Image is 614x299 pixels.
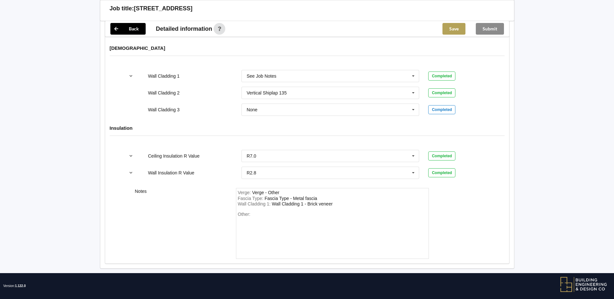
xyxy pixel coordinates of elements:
[428,168,455,177] div: Completed
[125,167,137,179] button: reference-toggle
[272,201,333,206] div: WallCladding1
[236,188,429,259] form: notes-field
[130,188,231,259] div: Notes
[252,190,279,195] div: Verge
[15,284,26,288] span: 1.122.0
[247,74,276,78] div: See Job Notes
[110,23,146,35] button: Back
[247,91,287,95] div: Vertical Shiplap 135
[134,5,193,12] h3: [STREET_ADDRESS]
[247,107,257,112] div: None
[110,45,505,51] h4: [DEMOGRAPHIC_DATA]
[428,151,455,161] div: Completed
[148,170,194,175] label: Wall Insulation R Value
[428,105,455,114] div: Completed
[265,196,317,201] div: FasciaType
[148,90,180,95] label: Wall Cladding 2
[238,196,265,201] span: Fascia Type :
[238,201,272,206] span: Wall Cladding 1 :
[148,107,180,112] label: Wall Cladding 3
[110,125,505,131] h4: Insulation
[428,88,455,97] div: Completed
[3,273,26,299] span: Version:
[125,150,137,162] button: reference-toggle
[238,212,251,217] span: Other:
[110,5,134,12] h3: Job title:
[247,171,256,175] div: R2.8
[156,26,212,32] span: Detailed information
[148,153,199,159] label: Ceiling Insulation R Value
[247,154,256,158] div: R7.0
[442,23,465,35] button: Save
[428,72,455,81] div: Completed
[125,70,137,82] button: reference-toggle
[560,276,608,293] img: BEDC logo
[238,190,252,195] span: Verge :
[148,73,180,79] label: Wall Cladding 1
